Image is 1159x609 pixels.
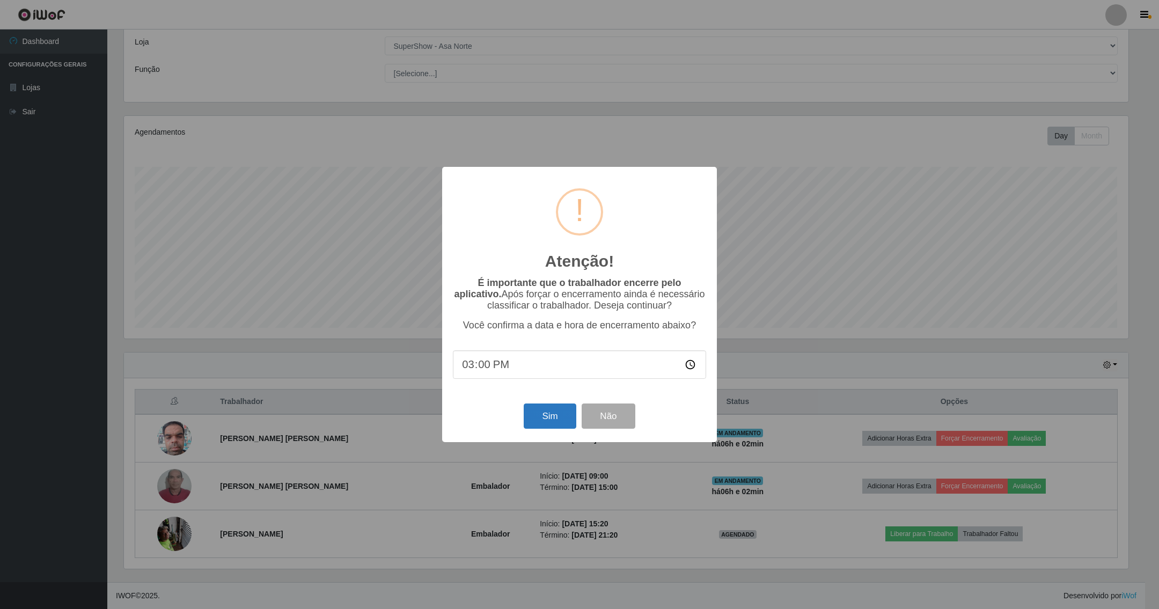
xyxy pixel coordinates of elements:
[453,320,706,331] p: Você confirma a data e hora de encerramento abaixo?
[582,403,635,429] button: Não
[454,277,681,299] b: É importante que o trabalhador encerre pelo aplicativo.
[453,277,706,311] p: Após forçar o encerramento ainda é necessário classificar o trabalhador. Deseja continuar?
[524,403,576,429] button: Sim
[545,252,614,271] h2: Atenção!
